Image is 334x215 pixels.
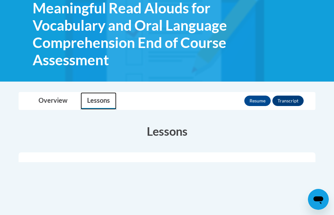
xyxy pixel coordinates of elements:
[81,92,116,110] a: Lessons
[244,96,271,106] button: Resume
[19,123,315,139] h3: Lessons
[272,96,304,106] button: Transcript
[308,189,329,210] iframe: Button to launch messaging window
[32,92,74,110] a: Overview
